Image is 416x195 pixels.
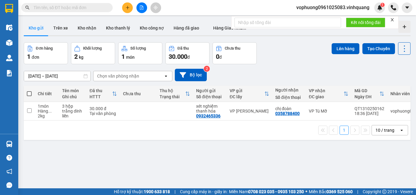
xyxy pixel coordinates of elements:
button: Lên hàng [332,43,359,54]
span: question-circle [6,155,12,161]
div: Trạng thái [160,94,185,99]
th: Toggle SortBy [86,86,120,102]
span: đ [187,55,190,60]
th: Toggle SortBy [157,86,193,102]
div: ĐC giao [309,94,344,99]
img: icon-new-feature [377,5,383,10]
button: Kho gửi [24,21,48,35]
div: Chi tiết [38,91,56,96]
strong: 0369 525 060 [326,189,353,194]
div: Thu hộ [160,88,185,93]
div: Ghi chú [62,94,83,99]
sup: 2 [204,66,210,72]
div: 0932465336 [196,113,220,118]
button: Đã thu30.000đ [165,42,210,64]
span: đơn [32,55,39,60]
div: xét nghiệm thanh hóa [196,104,224,113]
div: Chưa thu [225,46,240,50]
button: Đơn hàng1đơn [24,42,68,64]
button: Tạo Chuyến [362,43,395,54]
img: warehouse-icon [6,24,12,31]
div: Số điện thoại [275,95,303,100]
span: file-add [139,5,144,10]
span: 1 [381,3,383,7]
span: Cung cấp máy in - giấy in: [180,188,227,195]
div: 18:36 [DATE] [354,111,384,116]
button: Kho công nợ [135,21,169,35]
div: ĐC lấy [230,94,264,99]
button: Kết nối tổng đài [346,18,385,27]
div: 10 / trang [375,127,394,133]
div: Tại văn phòng [90,111,117,116]
div: Khối lượng [83,46,102,50]
input: Select a date range. [24,71,90,81]
div: 1 món [38,104,56,109]
span: close [390,18,394,22]
span: vophuong0961025083.vinhquang [291,4,374,11]
div: Ngày ĐH [354,94,379,99]
span: Kết nối tổng đài [351,19,380,26]
div: Người gửi [196,88,224,93]
div: Đã thu [178,46,189,50]
div: Chọn văn phòng nhận [97,73,139,79]
div: 2 kg [38,113,56,118]
img: warehouse-icon [6,141,12,147]
div: 30.000 đ [90,106,117,111]
sup: 1 [380,3,385,7]
div: Mã GD [354,88,379,93]
div: VP nhận [309,88,344,93]
div: QT1310250162 [354,106,384,111]
img: solution-icon [6,70,12,76]
th: Toggle SortBy [306,86,351,102]
button: 1 [340,126,349,135]
span: | [175,188,175,195]
span: Miền Bắc [309,188,353,195]
strong: 0708 023 035 - 0935 103 250 [248,189,304,194]
button: Chưa thu0đ [213,42,257,64]
div: VP Tú Mỡ [309,109,348,113]
div: Số điện thoại [196,94,224,99]
div: Tạo kho hàng mới [398,21,411,33]
input: Tìm tên, số ĐT hoặc mã đơn [33,4,105,11]
div: chị đoàn [275,106,303,111]
span: notification [6,169,12,174]
span: search [25,5,30,10]
svg: open [399,128,404,133]
img: warehouse-icon [6,55,12,61]
span: kg [79,55,83,60]
img: warehouse-icon [6,40,12,46]
strong: 1900 633 818 [144,189,170,194]
span: copyright [382,190,386,194]
span: aim [153,5,158,10]
button: aim [150,2,161,13]
span: Hỗ trợ kỹ thuật: [114,188,170,195]
button: Số lượng1món [118,42,162,64]
button: Hàng đã giao [169,21,204,35]
button: Trên xe [48,21,73,35]
img: phone-icon [391,5,396,10]
span: Miền Nam [229,188,304,195]
svg: open [164,74,168,78]
span: 30.000 [169,53,187,60]
span: đ [219,55,222,60]
span: Hàng Giao Nhầm [213,26,246,30]
div: Người nhận [275,88,303,92]
button: plus [122,2,133,13]
button: Kho nhận [73,21,101,35]
img: logo-vxr [5,4,13,13]
div: Đơn hàng [36,46,53,50]
button: Bộ lọc [175,69,207,81]
div: 0358788400 [275,111,300,116]
input: Nhập số tổng đài [234,18,341,27]
span: | [357,188,358,195]
div: Đã thu [90,88,112,93]
span: plus [125,5,130,10]
span: món [126,55,135,60]
th: Toggle SortBy [351,86,387,102]
div: Tên món [62,88,83,93]
button: caret-down [402,2,412,13]
span: 0 [216,53,219,60]
button: Kho thanh lý [101,21,135,35]
span: caret-down [404,5,410,10]
div: 3 hộp trắng dính liền [62,104,83,118]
